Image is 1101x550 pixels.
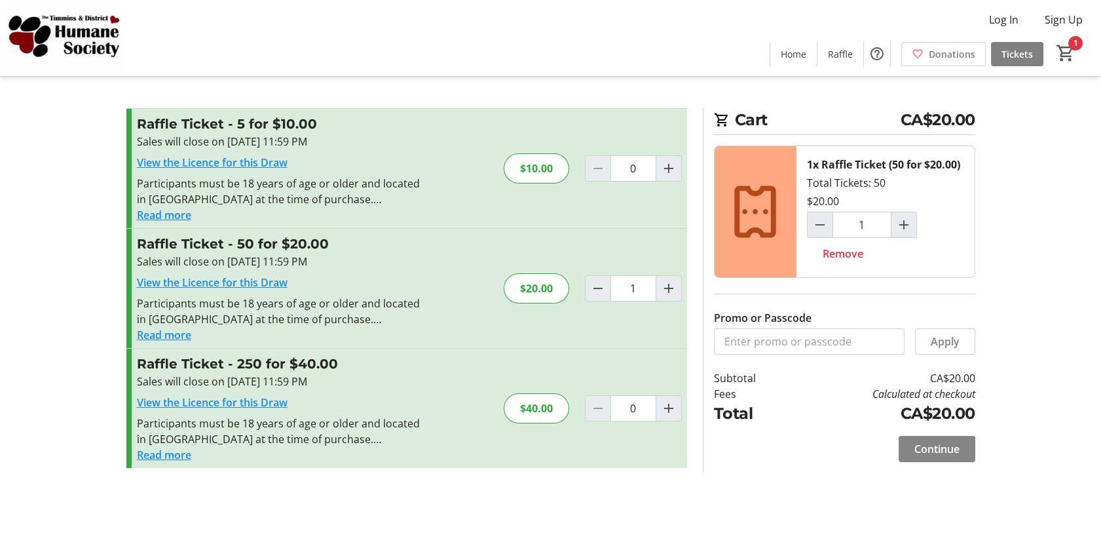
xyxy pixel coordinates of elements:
h3: Raffle Ticket - 5 for $10.00 [137,114,423,134]
a: Raffle [817,42,863,66]
div: Participants must be 18 years of age or older and located in [GEOGRAPHIC_DATA] at the time of pur... [137,296,423,327]
td: Total [714,402,790,425]
span: Log In [989,12,1018,28]
button: Decrement by one [586,276,610,301]
span: Raffle [828,47,853,61]
a: Donations [901,42,986,66]
button: Apply [915,328,975,355]
button: Read more [137,447,191,463]
button: Cart [1054,41,1077,65]
button: Continue [899,436,975,462]
div: Sales will close on [DATE] 11:59 PM [137,254,423,269]
button: Increment by one [656,156,681,181]
a: Tickets [991,42,1043,66]
div: $10.00 [504,153,569,184]
a: View the Licence for this Draw [137,395,288,410]
button: Increment by one [656,276,681,301]
button: Increment by one [656,396,681,421]
span: Apply [931,334,960,349]
td: CA$20.00 [789,402,975,425]
button: Read more [137,327,191,343]
td: Calculated at checkout [789,386,975,402]
span: Sign Up [1045,12,1083,28]
span: Donations [929,47,975,61]
span: Continue [914,441,960,457]
div: Participants must be 18 years of age or older and located in [GEOGRAPHIC_DATA] at the time of pur... [137,176,423,207]
input: Enter promo or passcode [714,328,905,355]
button: Log In [979,9,1029,30]
input: Raffle Ticket Quantity [610,275,656,302]
button: Increment by one [891,212,916,237]
input: Raffle Ticket Quantity [610,395,656,422]
span: Remove [823,246,863,262]
div: $40.00 [504,393,569,423]
button: Remove [807,241,879,267]
div: $20.00 [807,193,839,209]
input: Raffle Ticket (50 for $20.00) Quantity [832,212,891,238]
div: Sales will close on [DATE] 11:59 PM [137,134,423,149]
div: Sales will close on [DATE] 11:59 PM [137,374,423,389]
div: Participants must be 18 years of age or older and located in [GEOGRAPHIC_DATA] at the time of pur... [137,416,423,447]
h3: Raffle Ticket - 50 for $20.00 [137,234,423,254]
button: Read more [137,207,191,223]
input: Raffle Ticket Quantity [610,155,656,182]
td: CA$20.00 [789,370,975,386]
button: Decrement by one [808,212,832,237]
td: Subtotal [714,370,790,386]
a: View the Licence for this Draw [137,155,288,170]
div: 1x Raffle Ticket (50 for $20.00) [807,157,960,172]
div: Total Tickets: 50 [796,146,975,277]
a: View the Licence for this Draw [137,275,288,290]
td: Fees [714,386,790,402]
label: Promo or Passcode [714,310,812,326]
button: Sign Up [1034,9,1093,30]
a: Home [770,42,817,66]
span: CA$20.00 [901,108,975,132]
h2: Cart [714,108,975,135]
span: Home [781,47,806,61]
button: Help [864,41,890,67]
img: Timmins and District Humane Society's Logo [8,5,124,71]
span: Tickets [1001,47,1033,61]
div: $20.00 [504,273,569,304]
h3: Raffle Ticket - 250 for $40.00 [137,354,423,374]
